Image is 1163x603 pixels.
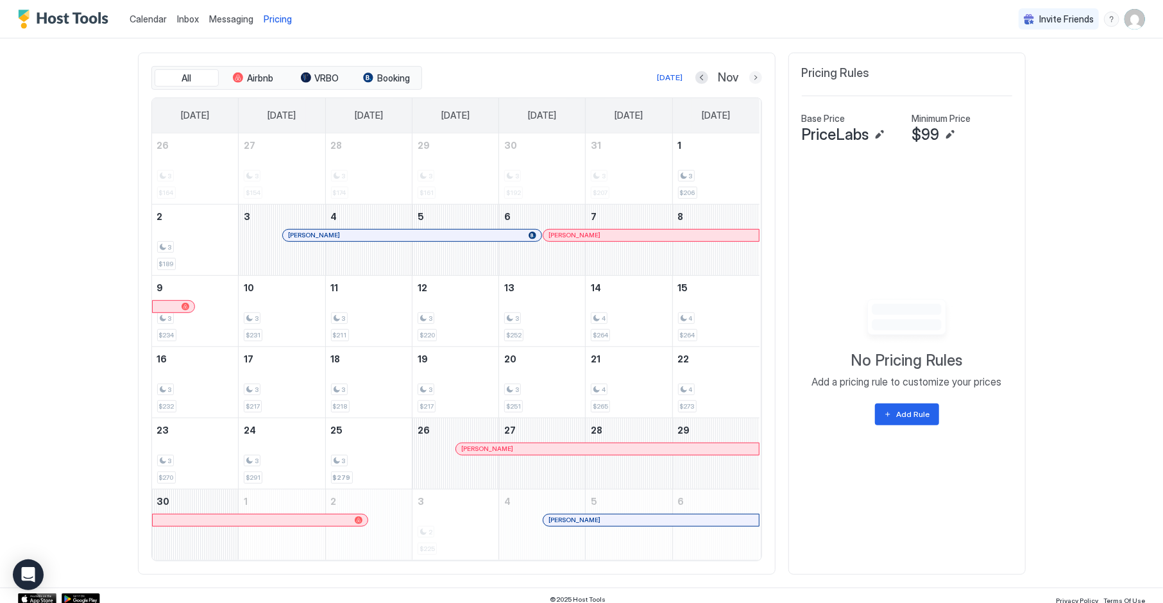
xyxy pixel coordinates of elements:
td: November 11, 2025 [325,275,412,346]
span: [DATE] [267,110,296,121]
button: Booking [355,69,419,87]
span: 3 [515,314,519,323]
a: October 31, 2025 [586,133,672,157]
span: $279 [333,473,351,482]
span: [PERSON_NAME] [461,445,513,453]
span: $189 [159,260,174,268]
span: Nov [718,71,739,85]
button: [DATE] [656,70,685,85]
span: 3 [168,243,172,251]
button: VRBO [288,69,352,87]
a: December 4, 2025 [499,489,585,513]
span: $252 [506,331,522,339]
a: November 28, 2025 [586,418,672,442]
div: Empty image [851,296,962,346]
div: [PERSON_NAME] [548,231,754,239]
a: November 23, 2025 [152,418,239,442]
span: 27 [504,425,516,436]
div: [PERSON_NAME] [461,445,753,453]
span: VRBO [315,72,339,84]
div: Host Tools Logo [18,10,114,29]
span: 28 [591,425,602,436]
td: November 13, 2025 [499,275,586,346]
span: 7 [591,211,597,222]
td: November 16, 2025 [152,346,239,418]
td: December 3, 2025 [412,489,498,560]
button: Previous month [695,71,708,84]
span: [DATE] [528,110,556,121]
span: 20 [504,353,516,364]
div: Open Intercom Messenger [13,559,44,590]
td: November 25, 2025 [325,418,412,489]
span: $217 [246,402,260,411]
span: 3 [168,457,172,465]
a: December 6, 2025 [673,489,760,513]
td: November 4, 2025 [325,204,412,275]
button: Next month [749,71,762,84]
td: November 5, 2025 [412,204,498,275]
td: November 12, 2025 [412,275,498,346]
a: November 3, 2025 [239,205,325,228]
td: October 26, 2025 [152,133,239,205]
span: 12 [418,282,427,293]
span: 26 [157,140,169,151]
span: 5 [418,211,424,222]
a: December 2, 2025 [326,489,412,513]
button: Add Rule [875,403,939,425]
a: October 26, 2025 [152,133,239,157]
td: November 10, 2025 [239,275,325,346]
span: 4 [602,314,606,323]
td: November 20, 2025 [499,346,586,418]
span: [DATE] [615,110,643,121]
td: October 27, 2025 [239,133,325,205]
a: November 20, 2025 [499,347,585,371]
a: November 29, 2025 [673,418,760,442]
span: Invite Friends [1039,13,1094,25]
span: 8 [678,211,684,222]
span: Add a pricing rule to customize your prices [812,375,1002,388]
span: 6 [504,211,511,222]
td: November 17, 2025 [239,346,325,418]
span: 19 [418,353,428,364]
a: November 18, 2025 [326,347,412,371]
a: November 30, 2025 [152,489,239,513]
td: December 2, 2025 [325,489,412,560]
span: 16 [157,353,167,364]
span: 3 [244,211,250,222]
span: $264 [593,331,608,339]
a: November 19, 2025 [412,347,498,371]
span: 6 [678,496,684,507]
span: 15 [678,282,688,293]
td: October 28, 2025 [325,133,412,205]
span: 3 [342,386,346,394]
a: November 16, 2025 [152,347,239,371]
a: October 27, 2025 [239,133,325,157]
td: November 27, 2025 [499,418,586,489]
span: 29 [678,425,690,436]
span: $265 [593,402,608,411]
span: [PERSON_NAME] [548,516,600,524]
div: menu [1104,12,1119,27]
td: November 2, 2025 [152,204,239,275]
a: Wednesday [429,98,482,133]
span: $231 [246,331,260,339]
a: December 5, 2025 [586,489,672,513]
td: November 30, 2025 [152,489,239,560]
span: PriceLabs [802,125,869,144]
span: 3 [429,314,432,323]
a: October 29, 2025 [412,133,498,157]
div: User profile [1125,9,1145,30]
span: 4 [602,386,606,394]
span: $273 [680,402,695,411]
span: $211 [333,331,347,339]
a: November 9, 2025 [152,276,239,300]
span: 3 [255,457,259,465]
td: October 31, 2025 [586,133,672,205]
span: Airbnb [247,72,273,84]
span: 4 [689,386,693,394]
span: [PERSON_NAME] [548,231,600,239]
a: November 2, 2025 [152,205,239,228]
a: Friday [602,98,656,133]
span: No Pricing Rules [851,351,963,370]
a: Inbox [177,12,199,26]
